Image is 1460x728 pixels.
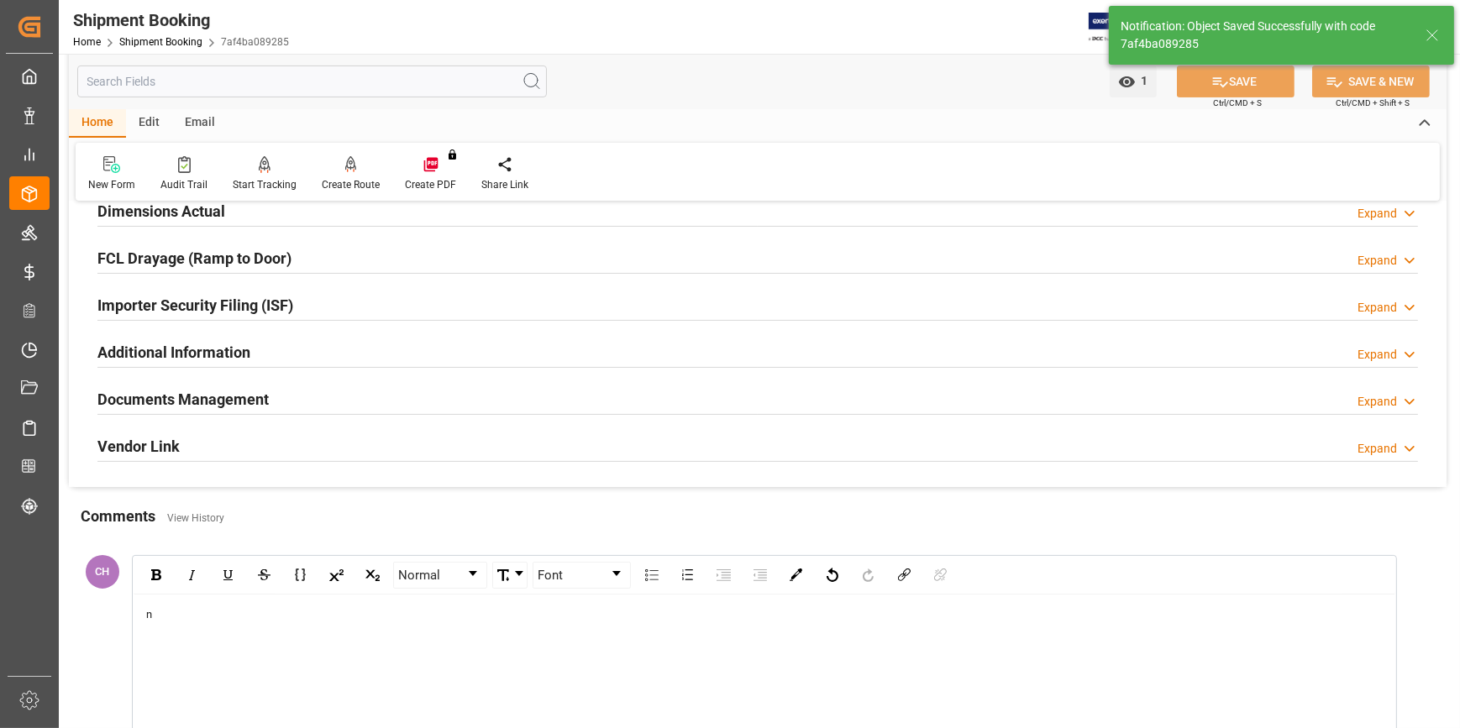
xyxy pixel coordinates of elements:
[97,247,291,270] h2: FCL Drayage (Ramp to Door)
[853,563,883,588] div: Redo
[1213,97,1262,109] span: Ctrl/CMD + S
[77,65,547,97] input: Search Fields
[530,562,633,589] div: rdw-font-family-control
[97,294,293,317] h2: Importer Security Filing (ISF)
[213,563,243,588] div: Underline
[1089,13,1147,42] img: Exertis%20JAM%20-%20Email%20Logo.jpg_1722504956.jpg
[1358,346,1397,364] div: Expand
[398,566,440,585] span: Normal
[1358,252,1397,270] div: Expand
[81,505,155,527] h2: Comments
[481,177,528,192] div: Share Link
[69,109,126,138] div: Home
[890,563,919,588] div: Link
[1358,205,1397,223] div: Expand
[1358,393,1397,411] div: Expand
[673,563,702,588] div: Ordered
[126,109,172,138] div: Edit
[233,177,297,192] div: Start Tracking
[119,36,202,48] a: Shipment Booking
[146,606,1384,623] div: rdw-editor
[146,608,152,621] span: n
[393,562,487,589] div: rdw-dropdown
[358,563,387,588] div: Subscript
[73,8,289,33] div: Shipment Booking
[886,562,958,589] div: rdw-link-control
[160,177,207,192] div: Audit Trail
[88,177,135,192] div: New Form
[745,563,775,588] div: Outdent
[1358,440,1397,458] div: Expand
[391,562,490,589] div: rdw-block-control
[134,557,1395,594] div: rdw-toolbar
[926,563,955,588] div: Unlink
[322,563,351,588] div: Superscript
[97,388,269,411] h2: Documents Management
[709,563,738,588] div: Indent
[96,565,110,578] span: CH
[1110,65,1157,97] button: open menu
[637,563,666,588] div: Unordered
[177,563,207,588] div: Italic
[538,566,563,585] span: Font
[533,562,631,589] div: rdw-dropdown
[817,563,847,588] div: Undo
[97,200,225,223] h2: Dimensions Actual
[97,435,180,458] h2: Vendor Link
[249,563,279,588] div: Strikethrough
[1336,97,1410,109] span: Ctrl/CMD + Shift + S
[778,562,814,589] div: rdw-color-picker
[97,341,250,364] h2: Additional Information
[141,563,171,588] div: Bold
[73,36,101,48] a: Home
[490,562,530,589] div: rdw-font-size-control
[286,563,315,588] div: Monospace
[1121,18,1410,53] div: Notification: Object Saved Successfully with code 7af4ba089285
[1177,65,1295,97] button: SAVE
[172,109,228,138] div: Email
[633,562,778,589] div: rdw-list-control
[1136,74,1148,87] span: 1
[1312,65,1430,97] button: SAVE & NEW
[492,562,528,589] div: rdw-dropdown
[138,562,391,589] div: rdw-inline-control
[322,177,380,192] div: Create Route
[533,563,630,588] a: Font
[167,512,224,524] a: View History
[394,563,486,588] a: Block Type
[1358,299,1397,317] div: Expand
[814,562,886,589] div: rdw-history-control
[493,563,527,588] a: Font Size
